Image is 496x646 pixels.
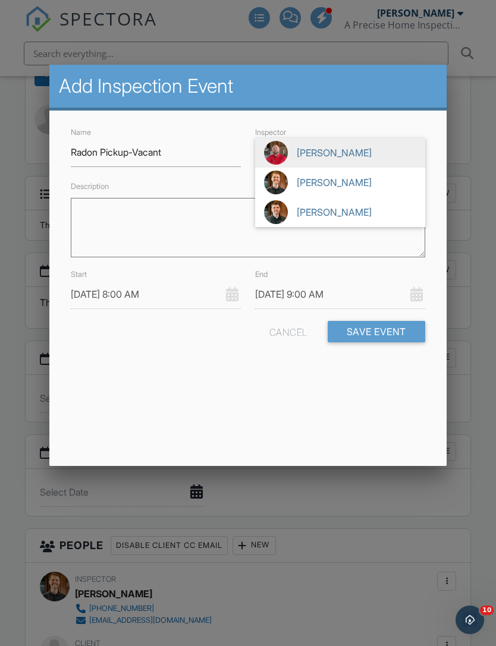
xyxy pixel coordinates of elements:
[71,280,241,309] input: Select Date
[255,270,268,279] label: End
[255,138,425,168] span: [PERSON_NAME]
[255,168,425,197] span: [PERSON_NAME]
[59,74,437,98] h2: Add Inspection Event
[255,280,425,309] input: Select Date
[255,197,425,227] span: [PERSON_NAME]
[456,606,484,634] iframe: Intercom live chat
[264,200,288,224] img: img_2854.jpeg
[480,606,494,615] span: 10
[269,321,307,342] div: Cancel
[71,182,109,191] label: Description
[71,128,91,137] label: Name
[264,171,288,194] img: img_2851.jpeg
[264,141,288,165] img: 5d41ec6cd27e487f914cfc3021816d52.jpeg
[255,128,286,137] label: Inspector
[328,321,425,342] button: Save Event
[71,270,87,279] label: Start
